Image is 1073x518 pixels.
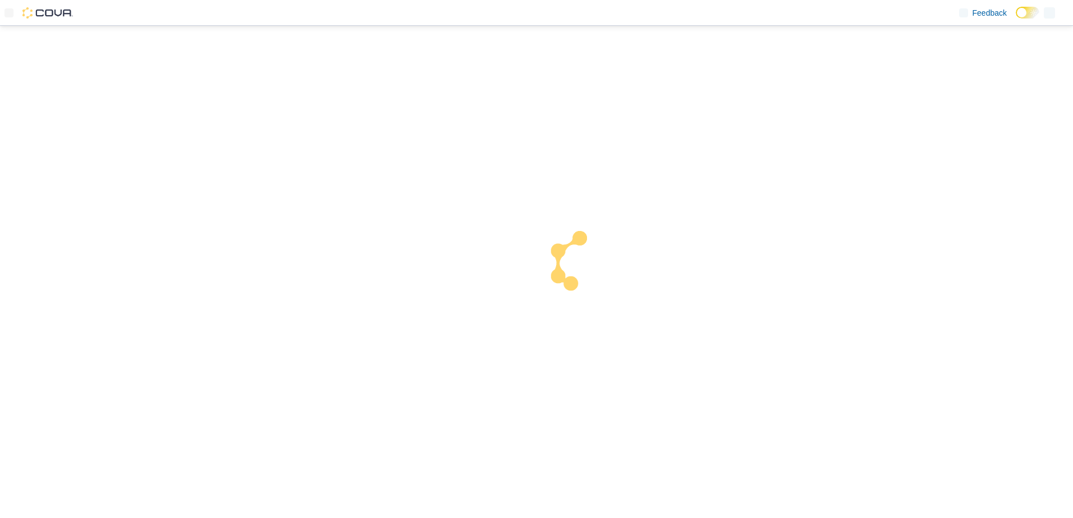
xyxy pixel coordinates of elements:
img: cova-loader [536,223,621,307]
input: Dark Mode [1016,7,1039,18]
img: Cova [22,7,73,18]
span: Feedback [973,7,1007,18]
a: Feedback [955,2,1011,24]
